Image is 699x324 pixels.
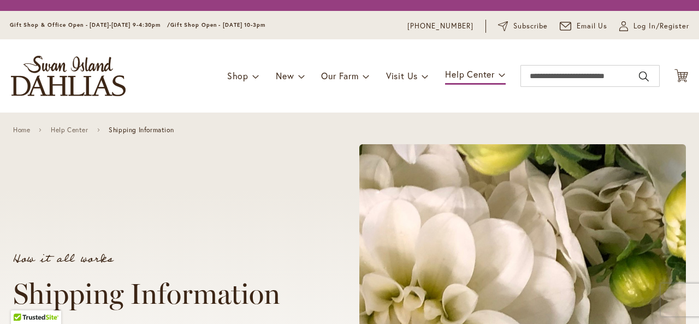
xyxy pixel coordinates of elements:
p: How it all works [13,254,318,264]
a: Subscribe [498,21,548,32]
span: New [276,70,294,81]
span: Log In/Register [633,21,689,32]
span: Shop [227,70,248,81]
span: Gift Shop & Office Open - [DATE]-[DATE] 9-4:30pm / [10,21,170,28]
span: Email Us [577,21,608,32]
a: Log In/Register [619,21,689,32]
span: Help Center [445,68,495,80]
h1: Shipping Information [13,278,318,310]
button: Search [639,68,649,85]
a: Email Us [560,21,608,32]
span: Visit Us [386,70,418,81]
a: store logo [11,56,126,96]
span: Shipping Information [109,126,174,134]
span: Our Farm [321,70,358,81]
a: [PHONE_NUMBER] [407,21,473,32]
span: Subscribe [513,21,548,32]
a: Help Center [51,126,88,134]
a: Home [13,126,30,134]
span: Gift Shop Open - [DATE] 10-3pm [170,21,265,28]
